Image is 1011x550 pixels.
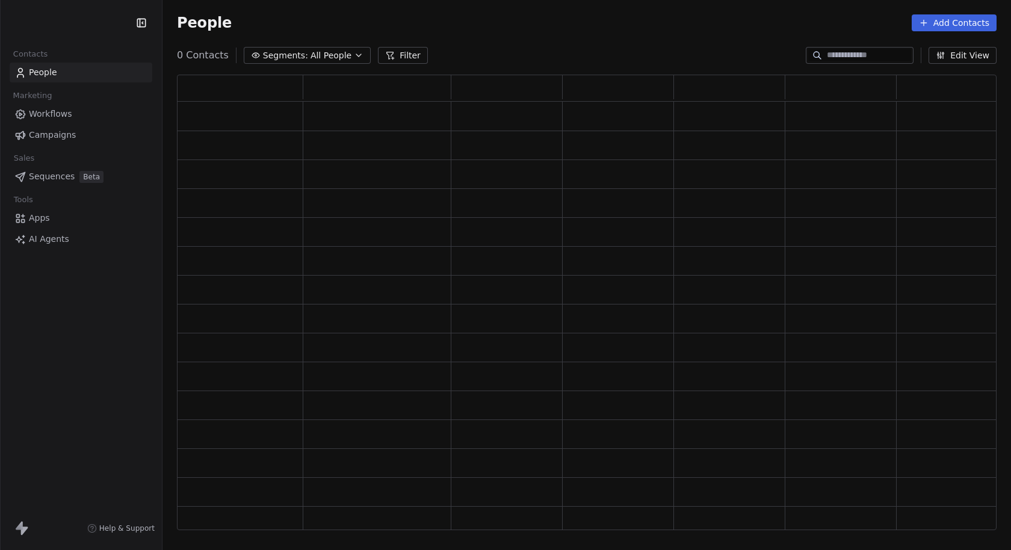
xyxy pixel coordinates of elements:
[10,229,152,249] a: AI Agents
[10,208,152,228] a: Apps
[8,45,53,63] span: Contacts
[263,49,308,62] span: Segments:
[378,47,428,64] button: Filter
[29,170,75,183] span: Sequences
[10,104,152,124] a: Workflows
[10,125,152,145] a: Campaigns
[29,233,69,246] span: AI Agents
[929,47,997,64] button: Edit View
[311,49,351,62] span: All People
[29,212,50,224] span: Apps
[177,48,229,63] span: 0 Contacts
[10,167,152,187] a: SequencesBeta
[912,14,997,31] button: Add Contacts
[178,102,1008,531] div: grid
[79,171,104,183] span: Beta
[177,14,232,32] span: People
[8,87,57,105] span: Marketing
[99,524,155,533] span: Help & Support
[29,108,72,120] span: Workflows
[8,191,38,209] span: Tools
[87,524,155,533] a: Help & Support
[10,63,152,82] a: People
[29,66,57,79] span: People
[8,149,40,167] span: Sales
[29,129,76,141] span: Campaigns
